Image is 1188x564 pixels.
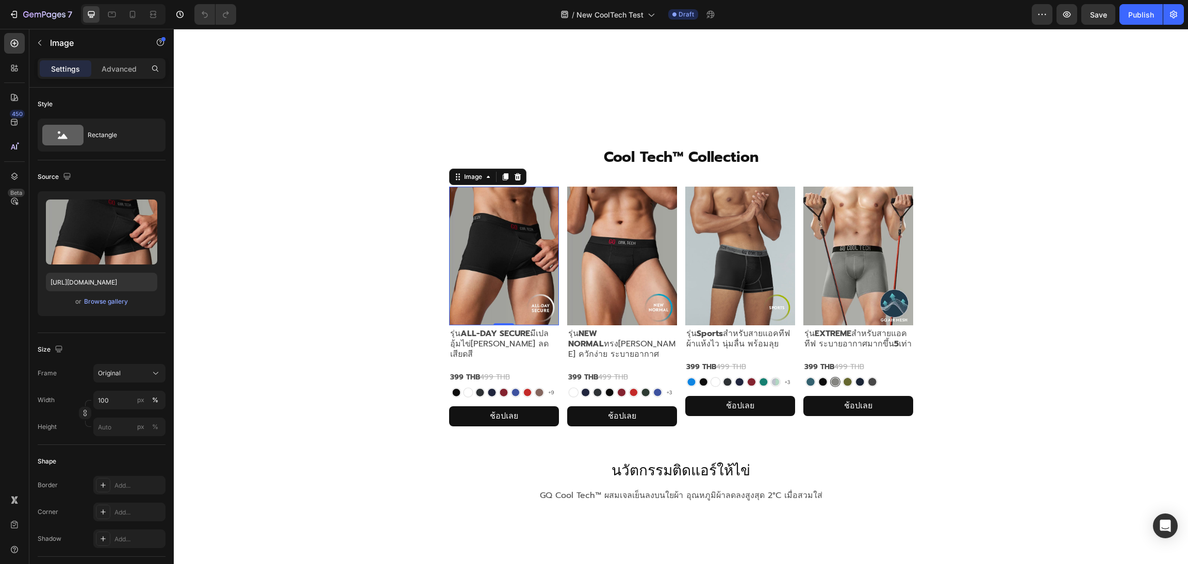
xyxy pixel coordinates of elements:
s: 499 THB [306,343,336,354]
div: Border [38,480,58,490]
p: ช้อปเลย [552,370,581,385]
div: Add... [114,481,163,490]
strong: 399 THB [513,333,542,343]
button: <p>ช้อปเลย</p> [393,377,503,397]
img: gempages_490543198289003377-c1660ead-cd92-4e6d-b04b-ac145089f0f8.png [511,347,621,359]
div: Beta [8,189,25,197]
button: px [149,421,161,433]
iframe: Design area [174,29,1188,564]
span: or [75,295,81,308]
input: https://example.com/image.jpg [46,273,157,291]
div: % [152,395,158,405]
img: gempages_490543198289003377-df62ed5a-1f94-4969-9fb5-16f2d7d60fc2.png [275,357,385,370]
div: Size [38,343,65,357]
label: Width [38,395,55,405]
span: นวัตกรรมติดแอร์ให้ไข่ [438,430,576,453]
div: Rectangle [88,123,151,147]
s: 499 THB [542,333,572,343]
p: 7 [68,8,72,21]
div: Image [288,143,310,153]
img: gempages_490543198289003377-8501f79e-f5a2-41b0-8352-278fbf53ec91.png [393,357,503,370]
strong: ALL-DAY SECURE [287,298,356,311]
div: Corner [38,507,58,517]
input: px% [93,391,166,409]
strong: Sports [523,298,549,311]
div: px [137,395,144,405]
p: Image [50,37,138,49]
span: รุ่น มีเปลอุ้มไข่[PERSON_NAME] ลดเสียดสี [276,298,375,331]
input: px% [93,418,166,436]
button: 7 [4,4,77,25]
span: Original [98,369,121,378]
button: px [149,394,161,406]
div: Source [38,170,73,184]
p: ช้อปเลย [434,380,463,395]
img: Cover_Black_9120f0d9-53bd-447f-9ce4-ac5d27889586_1512x.jpg [275,158,385,296]
button: Save [1081,4,1115,25]
div: Style [38,99,53,109]
button: <p>ช้อปเลย</p> [511,367,621,387]
div: Publish [1128,9,1154,20]
button: Browse gallery [84,296,128,307]
span: รุ่น สำหรับสายแอคทีฟ ผ้าแห้งไว นุ่มลื่น พร้อมลุย [513,298,616,321]
div: Open Intercom Messenger [1153,513,1178,538]
img: gempages_490543198289003377-7ab5a97a-6d8c-4d4a-bfe5-9e85ff26db57.png [630,347,739,359]
div: px [137,422,144,432]
img: PDP_CT_sport_Master2025_web-04_1080x.jpg [511,158,621,296]
img: preview-image [46,200,157,264]
p: ช้อปเลย [670,370,699,385]
p: GQ Cool Tech™ ผสมเจลเย็นลงบนใยผ้า อุณหภูมิผ้าลดลงสูงสุด 2°C เมื่อสวมใส่ [199,459,816,474]
button: Publish [1119,4,1163,25]
span: Save [1090,10,1107,19]
strong: NEW NORMAL [394,298,430,321]
label: Frame [38,369,57,378]
strong: 5 [720,309,725,321]
div: Shape [38,457,56,466]
button: <p>ช้อปเลย</p> [630,367,739,387]
div: % [152,422,158,432]
strong: Cool Tech™ Collection [430,117,585,139]
div: Add... [114,535,163,544]
div: Browse gallery [84,297,128,306]
span: New CoolTech Test [576,9,643,20]
button: <p>ช้อปเลย</p> [275,377,385,397]
div: Add... [114,508,163,517]
span: รุ่น สำหรับสายแอคทีฟ ระบายอากาศมากขึ้น เท่า [631,298,738,321]
span: / [572,9,574,20]
s: 499 THB [661,333,690,343]
button: Original [93,364,166,383]
div: Undo/Redo [194,4,236,25]
button: % [135,394,147,406]
span: Draft [679,10,694,19]
img: Cover_BLACK-585X740PX-1_1dc33bb6-5500-4fbd-bff7-a4bc9d35c983_1296x.jpg [393,158,503,296]
strong: 399 THB [631,333,661,343]
strong: 399 THB [394,343,424,354]
p: Settings [51,63,80,74]
label: Height [38,422,57,432]
strong: 399 THB [276,343,306,354]
button: % [135,421,147,433]
div: 450 [10,110,25,118]
p: ช้อปเลย [316,380,344,395]
strong: EXTREME [641,298,678,311]
s: 499 THB [424,343,454,354]
img: CoverGray_Extreme_1080x.jpg [630,158,739,296]
span: รุ่น ทรง[PERSON_NAME] ควักง่าย ระบายอากาศ [394,298,502,331]
p: Advanced [102,63,137,74]
div: Shadow [38,534,61,543]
